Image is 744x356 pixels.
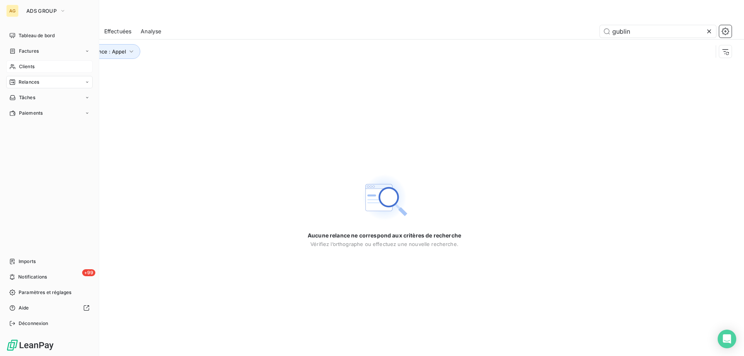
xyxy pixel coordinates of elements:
[19,48,39,55] span: Factures
[19,94,35,101] span: Tâches
[718,330,736,348] div: Open Intercom Messenger
[6,339,54,351] img: Logo LeanPay
[19,32,55,39] span: Tableau de bord
[19,289,71,296] span: Paramètres et réglages
[6,5,19,17] div: AG
[19,63,34,70] span: Clients
[6,302,93,314] a: Aide
[82,269,95,276] span: +99
[141,28,161,35] span: Analyse
[19,258,36,265] span: Imports
[600,25,716,38] input: Rechercher
[360,173,409,222] img: Empty state
[104,28,132,35] span: Effectuées
[26,8,57,14] span: ADS GROUP
[19,79,39,86] span: Relances
[19,110,43,117] span: Paiements
[18,273,47,280] span: Notifications
[308,232,461,239] span: Aucune relance ne correspond aux critères de recherche
[19,320,48,327] span: Déconnexion
[310,241,458,247] span: Vérifiez l’orthographe ou effectuez une nouvelle recherche.
[19,304,29,311] span: Aide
